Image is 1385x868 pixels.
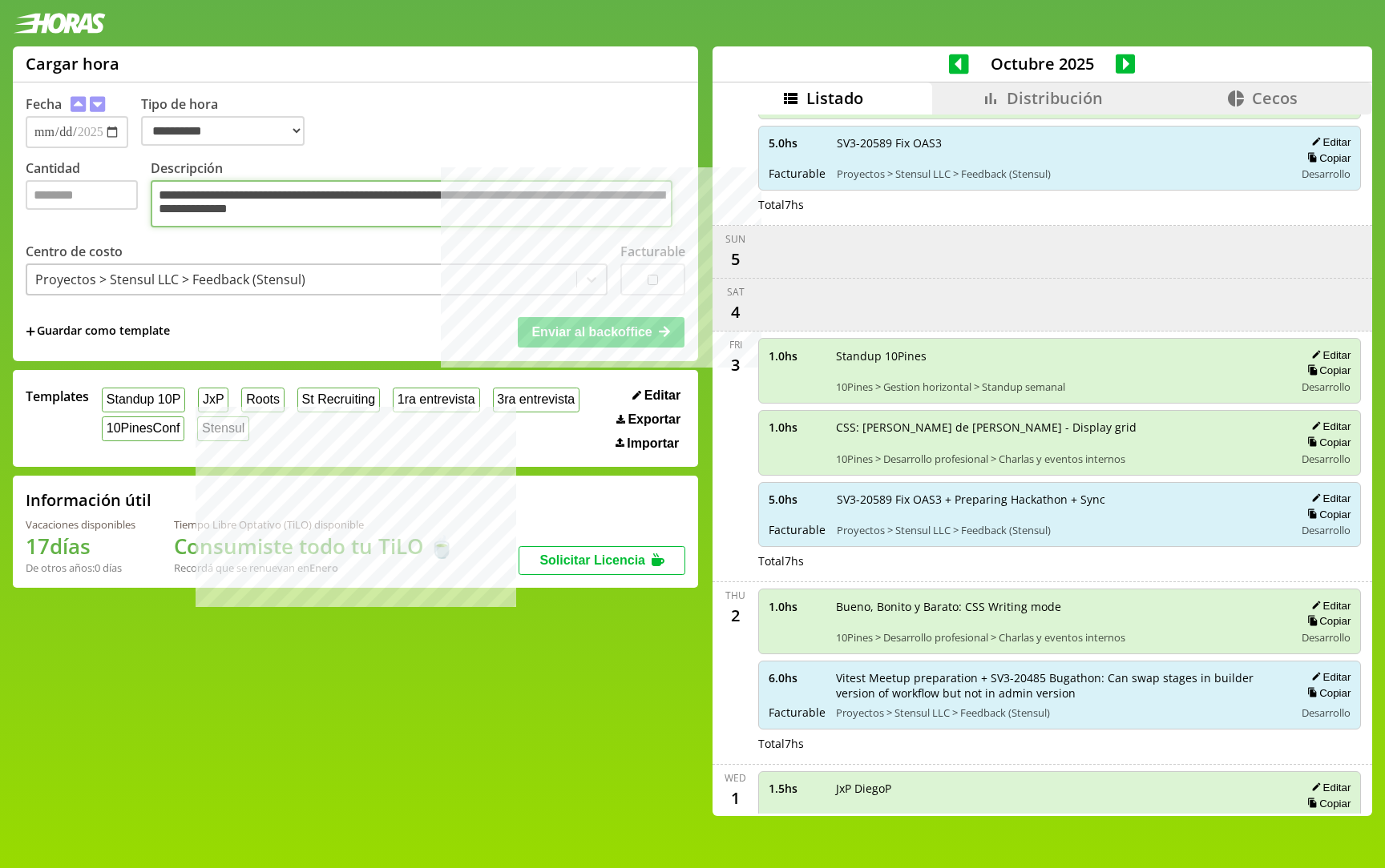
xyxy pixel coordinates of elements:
[1302,436,1351,449] button: Copiar
[769,670,825,685] span: 6.0 hs
[102,416,184,441] button: 10PinesConf
[1306,420,1351,433] button: Editar
[1302,167,1351,181] span: Desarrollo
[612,412,685,428] button: Exportar
[969,53,1116,74] span: Octubre 2025
[26,561,135,575] div: De otros años: 0 días
[758,553,1362,569] div: Total 7 hs
[26,53,119,74] h1: Cargar hora
[1306,135,1351,149] button: Editar
[1252,87,1298,109] span: Cecos
[836,348,1284,364] span: Standup 10Pines
[836,781,1284,796] span: JxP DiegoP
[141,95,317,148] label: Tipo de hora
[26,243,123,260] label: Centro de costo
[1302,380,1351,394] span: Desarrollo
[769,781,825,796] span: 1.5 hs
[836,599,1284,614] span: Bueno, Bonito y Barato: CSS Writing mode
[837,135,1284,151] span: SV3-20589 Fix OAS3
[836,420,1284,435] span: CSS: [PERSON_NAME] de [PERSON_NAME] - Display grid
[628,388,685,404] button: Editar
[174,517,454,532] div: Tiempo Libre Optativo (TiLO) disponible
[13,13,106,34] img: logotipo
[26,180,138,210] input: Cantidad
[102,388,185,412] button: Standup 10P
[1302,614,1351,628] button: Copiar
[1302,797,1351,810] button: Copiar
[198,388,228,412] button: JxP
[836,670,1284,701] span: Vitest Meetup preparation + SV3-20485 Bugathon: Can swap stages in builder version of workflow bu...
[627,436,679,451] span: Importar
[725,589,745,602] div: Thu
[174,561,454,575] div: Recordá que se renuevan en
[1302,452,1351,466] span: Desarrollo
[309,561,338,575] b: Enero
[836,630,1284,645] span: 10Pines > Desarrollo profesional > Charlas y eventos internos
[519,546,685,575] button: Solicitar Licencia
[723,299,749,324] div: 4
[620,243,685,260] label: Facturable
[1306,599,1351,613] button: Editar
[1302,151,1351,165] button: Copiar
[26,159,151,231] label: Cantidad
[727,285,745,299] div: Sat
[769,705,825,720] span: Facturable
[26,388,89,405] span: Templates
[758,197,1362,212] div: Total 7 hs
[1302,686,1351,700] button: Copiar
[493,388,580,412] button: 3ra entrevista
[729,338,742,352] div: Fri
[769,135,826,151] span: 5.0 hs
[26,517,135,532] div: Vacaciones disponibles
[836,452,1284,466] span: 10Pines > Desarrollo profesional > Charlas y eventos internos
[769,522,826,537] span: Facturable
[297,388,380,412] button: St Recruiting
[723,352,749,377] div: 3
[26,532,135,561] h1: 17 días
[518,317,684,348] button: Enviar al backoffice
[725,232,745,246] div: Sun
[837,523,1284,537] span: Proyectos > Stensul LLC > Feedback (Stensul)
[806,87,863,109] span: Listado
[713,115,1372,814] div: scrollable content
[836,813,1284,827] span: 10Pines > Desarrollo profesional > Jardinero por [PERSON_NAME]
[1302,813,1351,827] span: Desarrollo
[837,167,1284,181] span: Proyectos > Stensul LLC > Feedback (Stensul)
[836,705,1284,720] span: Proyectos > Stensul LLC > Feedback (Stensul)
[1306,492,1351,505] button: Editar
[151,180,672,227] textarea: Descripción
[836,380,1284,394] span: 10Pines > Gestion horizontal > Standup semanal
[197,416,249,441] button: Stensul
[723,246,749,271] div: 5
[26,323,35,340] span: +
[26,95,62,113] label: Fecha
[174,532,454,561] h1: Consumiste todo tu TiLO 🍵
[769,420,825,435] span: 1.0 hs
[1306,348,1351,362] button: Editar
[723,785,749,810] div: 1
[725,771,746,785] div: Wed
[151,159,685,231] label: Descripción
[1302,630,1351,645] span: Desarrollo
[26,489,151,511] h2: Información útil
[1306,781,1351,794] button: Editar
[769,599,825,614] span: 1.0 hs
[1007,87,1103,109] span: Distribución
[1302,364,1351,377] button: Copiar
[644,388,680,403] span: Editar
[758,736,1362,751] div: Total 7 hs
[1306,670,1351,684] button: Editar
[1302,508,1351,521] button: Copiar
[26,323,170,340] span: +Guardar como template
[141,116,305,146] select: Tipo de hora
[769,348,825,364] span: 1.0 hs
[769,166,826,181] span: Facturable
[769,492,826,507] span: 5.0 hs
[393,388,480,412] button: 1ra entrevista
[241,388,284,412] button: Roots
[628,412,680,427] span: Exportar
[531,325,652,339] span: Enviar al backoffice
[837,492,1284,507] span: SV3-20589 Fix OAS3 + Preparing Hackathon + Sync
[1302,705,1351,720] span: Desarrollo
[35,271,305,288] div: Proyectos > Stensul LLC > Feedback (Stensul)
